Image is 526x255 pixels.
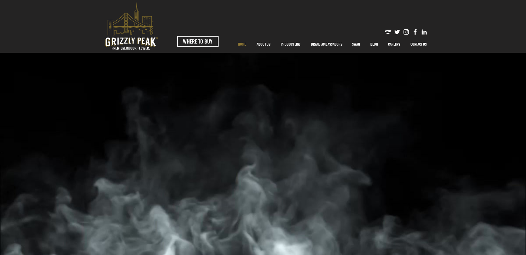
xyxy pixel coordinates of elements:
p: PRODUCT LINE [277,36,304,53]
p: CONTACT US [407,36,430,53]
nav: Site [233,36,432,53]
img: weedmaps [385,28,392,36]
p: BRAND AMBASSADORS [307,36,346,53]
img: Twitter [394,28,401,36]
p: CAREERS [385,36,404,53]
p: BLOG [367,36,381,53]
p: HOME [234,36,249,53]
img: Instagram [403,28,410,36]
ul: Social Bar [385,28,428,36]
svg: premium-indoor-flower [105,2,158,50]
a: CONTACT US [405,36,432,53]
a: SWAG [347,36,365,53]
a: WHERE TO BUY [177,36,219,47]
img: Facebook [412,28,419,36]
a: BLOG [365,36,383,53]
p: ABOUT US [253,36,274,53]
a: PRODUCT LINE [276,36,306,53]
p: SWAG [349,36,363,53]
a: HOME [233,36,251,53]
a: ABOUT US [251,36,276,53]
span: WHERE TO BUY [183,38,212,45]
img: Likedin [421,28,428,36]
div: BRAND AMBASSADORS [306,36,347,53]
a: CAREERS [383,36,405,53]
